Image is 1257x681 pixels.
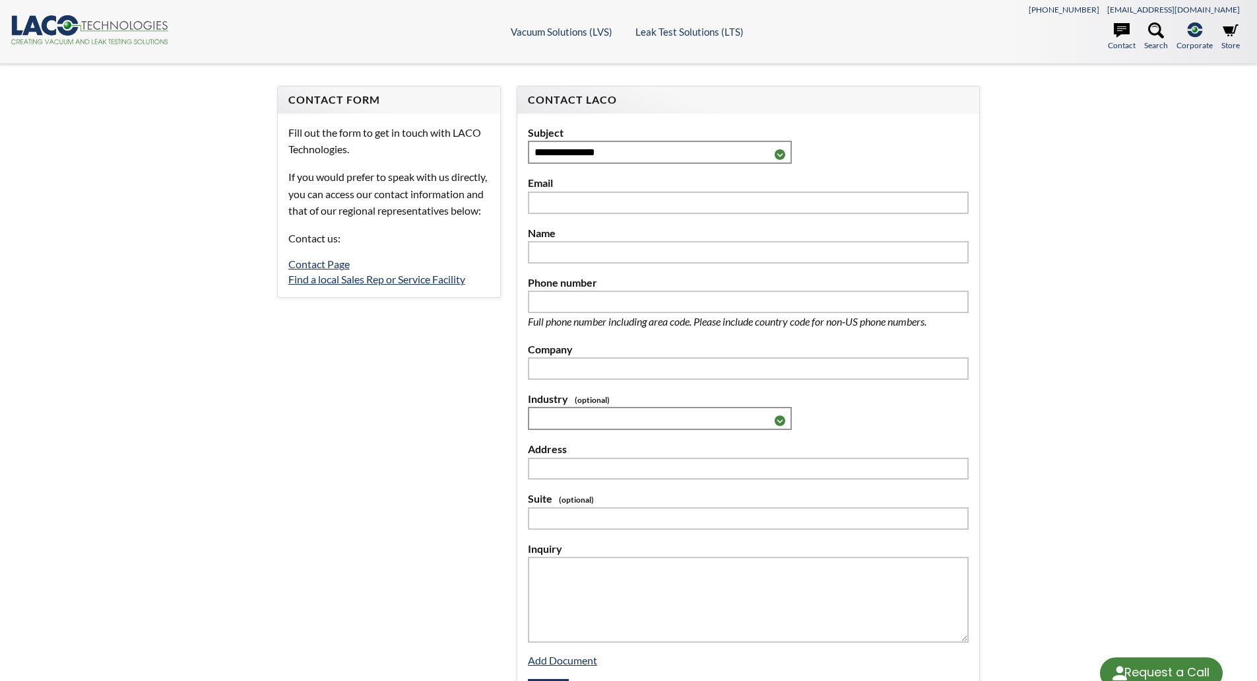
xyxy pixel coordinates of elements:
[511,26,612,38] a: Vacuum Solutions (LVS)
[288,273,465,285] a: Find a local Sales Rep or Service Facility
[528,390,969,408] label: Industry
[528,313,969,330] p: Full phone number including area code. Please include country code for non-US phone numbers.
[1176,39,1213,52] span: Corporate
[528,274,969,291] label: Phone number
[288,230,490,247] p: Contact us:
[528,225,969,242] label: Name
[528,490,969,507] label: Suite
[1107,5,1240,15] a: [EMAIL_ADDRESS][DOMAIN_NAME]
[1221,22,1240,52] a: Store
[288,93,490,107] h4: Contact Form
[528,124,969,141] label: Subject
[528,441,969,458] label: Address
[528,540,969,557] label: Inquiry
[1144,22,1168,52] a: Search
[528,93,969,107] h4: Contact LACO
[288,168,490,219] p: If you would prefer to speak with us directly, you can access our contact information and that of...
[635,26,744,38] a: Leak Test Solutions (LTS)
[288,258,350,270] a: Contact Page
[528,174,969,192] label: Email
[1029,5,1099,15] a: [PHONE_NUMBER]
[288,124,490,158] p: Fill out the form to get in touch with LACO Technologies.
[528,654,597,666] a: Add Document
[528,341,969,358] label: Company
[1108,22,1136,52] a: Contact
